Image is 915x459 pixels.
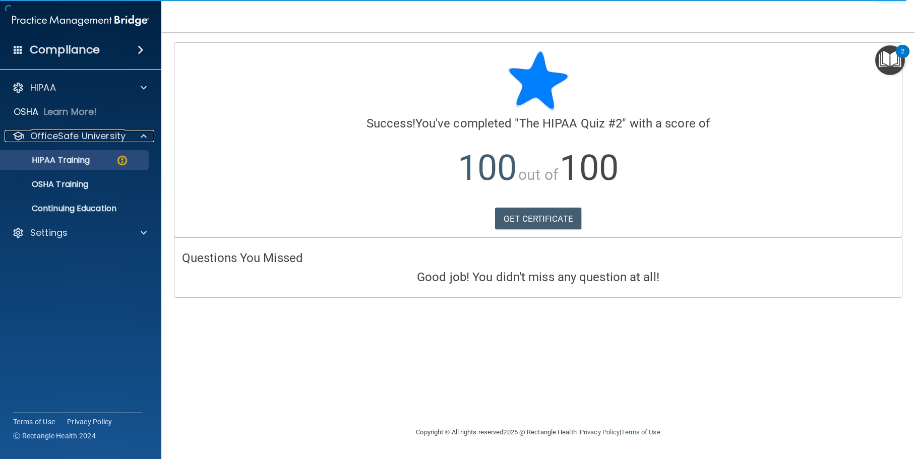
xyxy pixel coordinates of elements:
[560,147,619,188] span: 100
[621,428,660,436] a: Terms of Use
[7,204,144,214] p: Continuing Education
[7,179,88,189] p: OSHA Training
[12,227,147,239] a: Settings
[12,82,147,94] a: HIPAA
[875,45,905,75] button: Open Resource Center, 2 new notifications
[519,116,623,130] span: The HIPAA Quiz #2
[67,417,112,427] a: Privacy Policy
[30,227,68,239] p: Settings
[182,251,894,265] h4: Questions You Missed
[508,50,569,111] img: blue-star-rounded.9d042014.png
[12,130,147,142] a: OfficeSafe University
[13,431,96,441] span: Ⓒ Rectangle Health 2024
[518,166,558,183] span: out of
[354,416,722,448] div: Copyright © All rights reserved 2025 @ Rectangle Health | |
[30,130,126,142] p: OfficeSafe University
[12,11,149,31] img: PMB logo
[495,208,581,230] a: GET CERTIFICATE
[182,117,894,130] h4: You've completed " " with a score of
[116,154,129,167] img: warning-circle.0cc9ac19.png
[30,43,100,57] h4: Compliance
[458,147,517,188] span: 100
[580,428,620,436] a: Privacy Policy
[367,116,415,130] span: Success!
[13,417,55,427] a: Terms of Use
[44,106,97,118] p: Learn More!
[7,155,90,165] p: HIPAA Training
[182,271,894,284] h4: Good job! You didn't miss any question at all!
[30,82,56,94] p: HIPAA
[901,51,904,64] div: 2
[14,106,39,118] p: OSHA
